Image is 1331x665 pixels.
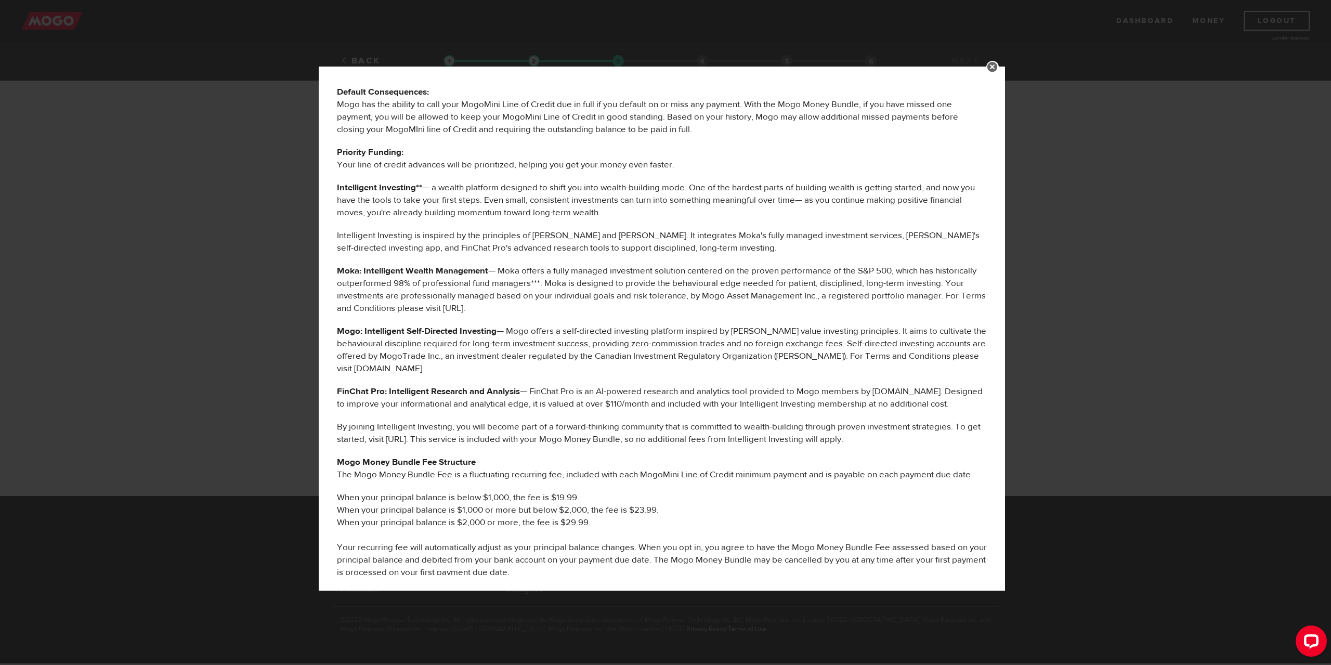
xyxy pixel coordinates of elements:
[337,421,987,446] p: By joining Intelligent Investing, you will become part of a forward-thinking community that is co...
[337,325,497,337] b: Mogo: Intelligent Self-Directed Investing
[337,457,476,468] b: Mogo Money Bundle Fee Structure
[337,86,987,136] p: Mogo has the ability to call your MogoMini Line of Credit due in full if you default on or miss a...
[337,146,987,171] p: Your line of credit advances will be prioritized, helping you get your money even faster.
[337,386,520,397] b: FinChat Pro: Intelligent Research and Analysis
[337,541,987,579] p: Your recurring fee will automatically adjust as your principal balance changes. When you opt in, ...
[337,325,987,375] p: — Mogo offers a self-directed investing platform inspired by [PERSON_NAME] value investing princi...
[337,491,987,504] li: When your principal balance is below $1,000, the fee is $19.99.
[337,385,987,410] p: — FinChat Pro is an AI-powered research and analytics tool provided to Mogo members by [DOMAIN_NA...
[337,147,403,158] b: Priority Funding:
[337,504,987,516] li: When your principal balance is $1,000 or more but below $2,000, the fee is $23.99.
[1287,621,1331,665] iframe: LiveChat chat widget
[337,86,429,98] b: Default Consequences:
[337,265,488,277] b: Moka: Intelligent Wealth Management
[337,182,422,193] b: Intelligent Investing**
[337,229,987,254] p: Intelligent Investing is inspired by the principles of [PERSON_NAME] and [PERSON_NAME]. It integr...
[337,516,987,541] li: When your principal balance is $2,000 or more, the fee is $29.99.
[337,456,987,481] p: The Mogo Money Bundle Fee is a fluctuating recurring fee, included with each MogoMini Line of Cre...
[337,181,987,219] p: — a wealth platform designed to shift you into wealth-building mode. One of the hardest parts of ...
[337,265,987,315] p: — Moka offers a fully managed investment solution centered on the proven performance of the S&P 5...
